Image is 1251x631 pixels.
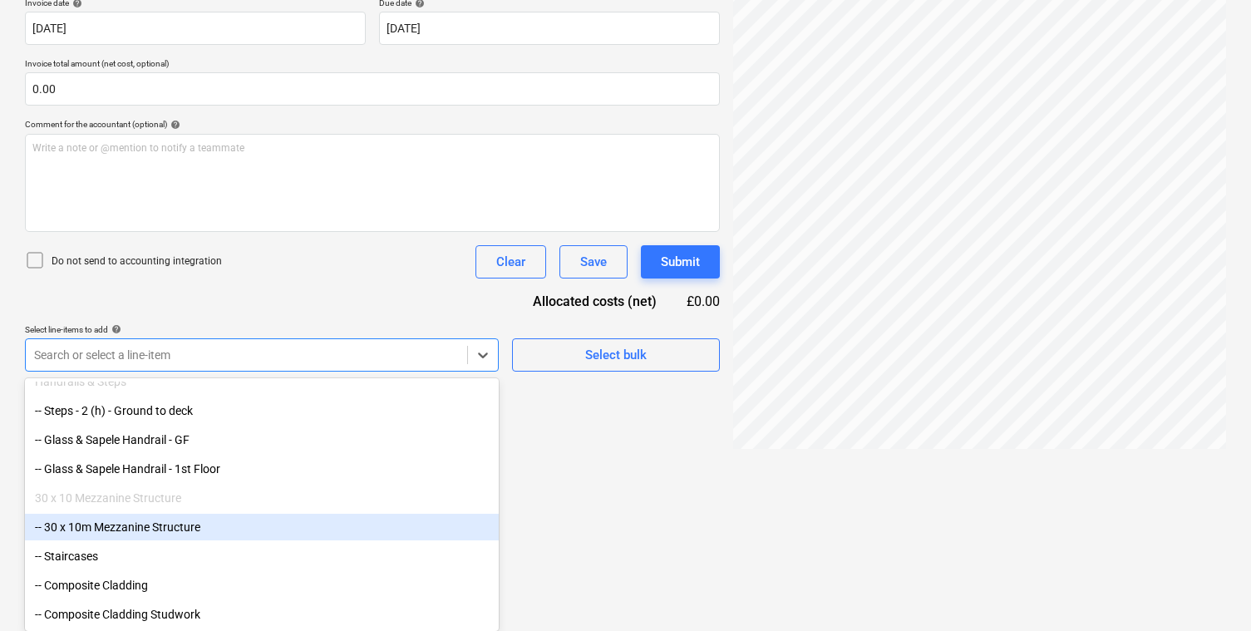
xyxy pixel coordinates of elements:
div: Handrails & Steps [25,368,499,395]
div: Comment for the accountant (optional) [25,119,720,130]
div: -- Composite Cladding [25,572,499,599]
p: Do not send to accounting integration [52,254,222,269]
div: Select line-items to add [25,324,499,335]
iframe: Chat Widget [1168,551,1251,631]
button: Submit [641,245,720,279]
input: Due date not specified [379,12,720,45]
div: 30 x 10 Mezzanine Structure [25,485,499,511]
p: Invoice total amount (net cost, optional) [25,58,720,72]
input: Invoice total amount (net cost, optional) [25,72,720,106]
div: Allocated costs (net) [504,292,683,311]
div: -- Glass & Sapele Handrail - GF [25,426,499,453]
button: Save [559,245,628,279]
span: help [108,324,121,334]
input: Invoice date not specified [25,12,366,45]
span: help [167,120,180,130]
div: -- 30 x 10m Mezzanine Structure [25,514,499,540]
div: -- Staircases [25,543,499,569]
div: Select bulk [585,344,647,366]
div: Clear [496,251,525,273]
button: Select bulk [512,338,720,372]
div: Submit [661,251,700,273]
div: -- Glass & Sapele Handrail - 1st Floor [25,456,499,482]
button: Clear [475,245,546,279]
div: -- Composite Cladding Studwork [25,601,499,628]
div: -- Steps - 2 (h) - Ground to deck [25,397,499,424]
div: Save [580,251,607,273]
div: £0.00 [683,292,720,311]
